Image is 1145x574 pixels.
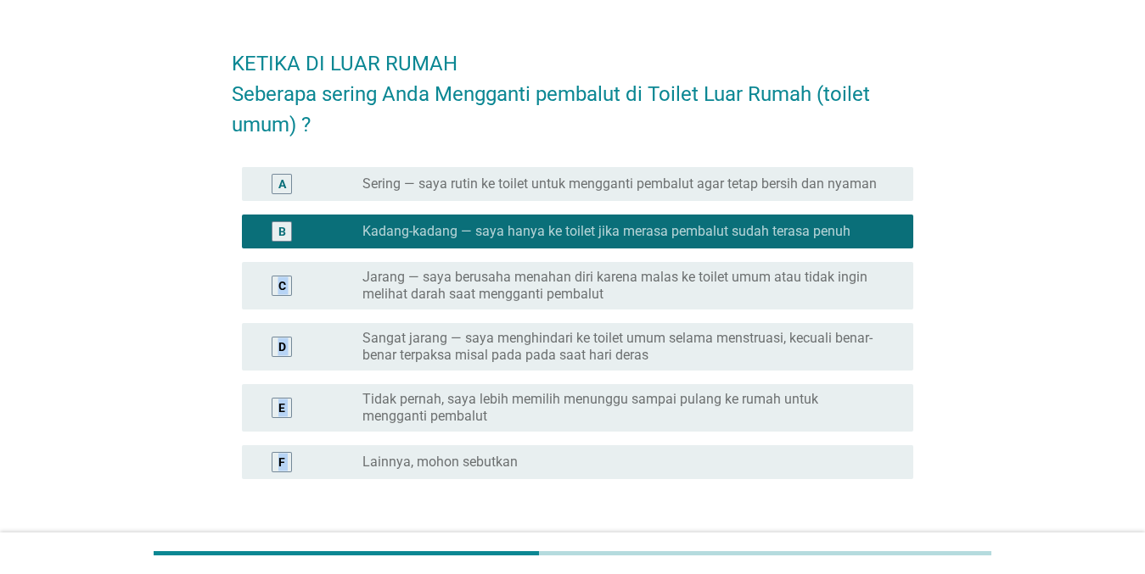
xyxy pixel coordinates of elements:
[278,453,285,471] div: F
[278,398,285,416] div: E
[362,269,886,303] label: Jarang — saya berusaha menahan diri karena malas ke toilet umum atau tidak ingin melihat darah sa...
[278,337,286,355] div: D
[278,175,286,192] div: A
[232,31,913,140] h2: KETIKA DI LUAR RUMAH Seberapa sering Anda Mengganti pembalut di Toilet Luar Rumah (toilet umum) ?
[362,223,850,240] label: Kadang-kadang — saya hanya ke toilet jika merasa pembalut sudah terasa penuh
[362,454,518,471] label: Lainnya, mohon sebutkan
[362,330,886,364] label: Sangat jarang — saya menghindari ke toilet umum selama menstruasi, kecuali benar-benar terpaksa m...
[362,391,886,425] label: Tidak pernah, saya lebih memilih menunggu sampai pulang ke rumah untuk mengganti pembalut
[278,276,286,294] div: C
[278,222,286,240] div: B
[362,176,877,192] label: Sering — saya rutin ke toilet untuk mengganti pembalut agar tetap bersih dan nyaman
